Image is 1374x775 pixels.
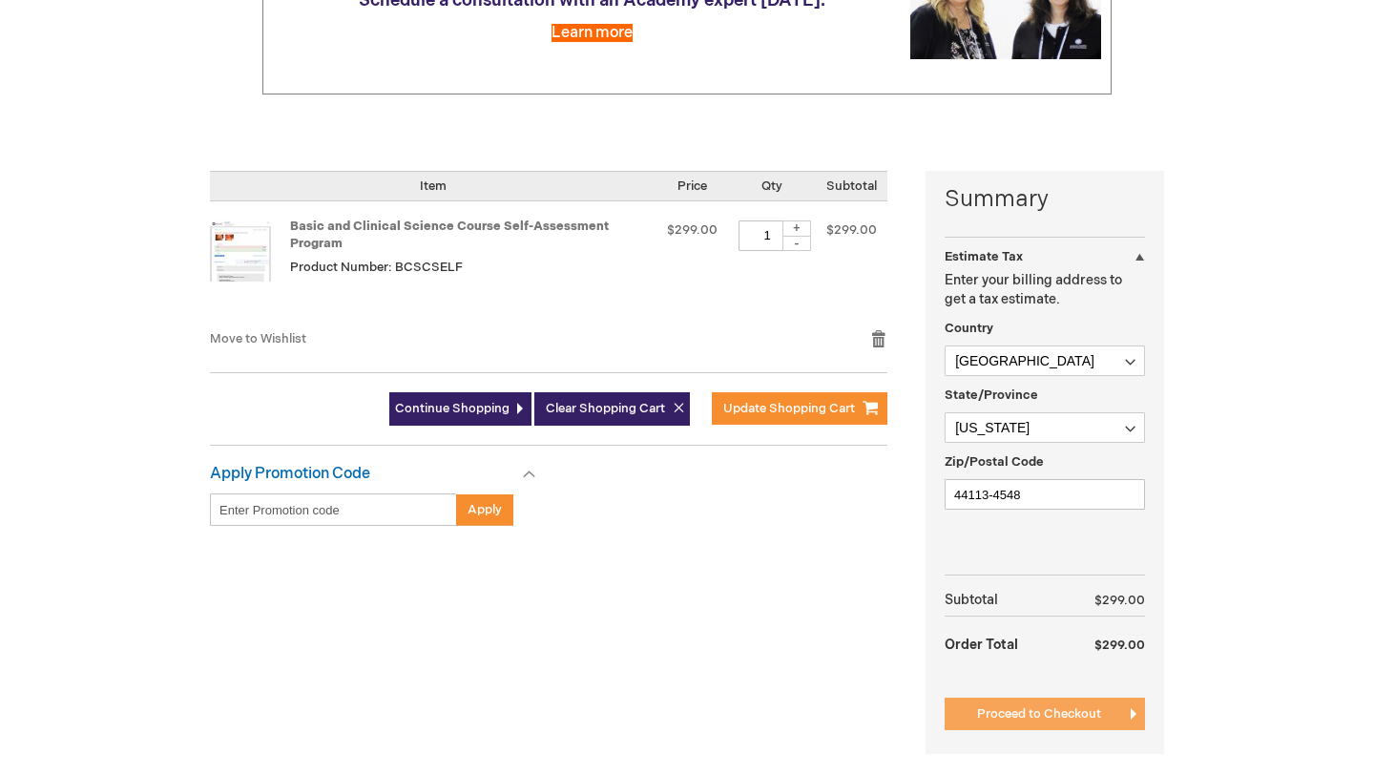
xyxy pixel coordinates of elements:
span: Product Number: BCSCSELF [290,260,463,275]
span: $299.00 [826,222,877,238]
input: Enter Promotion code [210,493,457,526]
strong: Estimate Tax [945,249,1023,264]
img: Basic and Clinical Science Course Self-Assessment Program [210,220,271,282]
span: Country [945,321,993,336]
span: $299.00 [1094,593,1145,608]
span: Qty [761,178,782,194]
span: Price [677,178,707,194]
span: Subtotal [826,178,877,194]
span: Update Shopping Cart [723,401,855,416]
span: $299.00 [1094,638,1145,653]
div: + [782,220,811,237]
a: Learn more [552,24,633,42]
strong: Order Total [945,627,1018,660]
strong: Summary [945,183,1145,216]
button: Update Shopping Cart [712,392,887,425]
span: Continue Shopping [395,401,510,416]
input: Qty [739,220,796,251]
span: Item [420,178,447,194]
button: Clear Shopping Cart [534,392,690,426]
span: State/Province [945,387,1038,403]
th: Subtotal [945,585,1058,617]
a: Continue Shopping [389,392,531,426]
button: Apply [456,493,513,526]
span: Apply [468,502,502,517]
span: $299.00 [667,222,718,238]
a: Move to Wishlist [210,331,306,346]
button: Proceed to Checkout [945,698,1145,730]
span: Zip/Postal Code [945,454,1044,470]
div: - [782,236,811,251]
a: Basic and Clinical Science Course Self-Assessment Program [210,220,290,310]
a: Basic and Clinical Science Course Self-Assessment Program [290,219,609,252]
span: Clear Shopping Cart [546,401,665,416]
span: Proceed to Checkout [977,706,1101,722]
p: Enter your billing address to get a tax estimate. [945,271,1145,309]
strong: Apply Promotion Code [210,465,370,483]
